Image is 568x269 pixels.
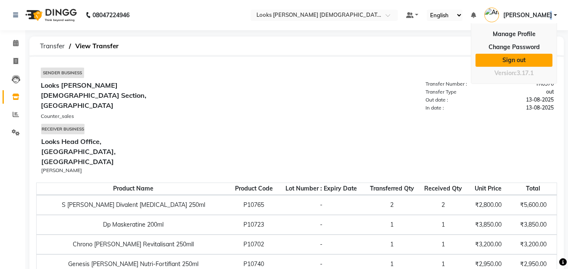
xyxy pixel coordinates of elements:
[420,88,489,96] div: Transfer Type
[277,183,365,195] th: Lot Number : Expiry Date
[510,195,557,215] td: ₹5,600.00
[277,215,365,235] td: -
[420,104,489,112] div: In date :
[420,80,489,88] div: Transfer Number :
[490,104,559,112] div: 13-08-2025
[490,96,559,104] div: 13-08-2025
[467,183,510,195] th: Unit Price
[21,3,79,27] img: logo
[277,235,365,254] td: -
[419,235,467,254] td: 1
[420,96,489,104] div: Out date :
[230,215,277,235] td: P10723
[41,124,85,134] div: Receiver Business
[419,183,467,195] th: Received Qty
[467,215,510,235] td: ₹3,850.00
[230,235,277,254] td: P10702
[36,39,69,54] span: Transfer
[419,195,467,215] td: 2
[419,215,467,235] td: 1
[230,195,277,215] td: P10765
[467,235,510,254] td: ₹3,200.00
[41,167,296,174] div: [PERSON_NAME]
[484,8,499,22] img: Amrendra Singh
[467,195,510,215] td: ₹2,800.00
[71,39,123,54] span: View Transfer
[41,112,296,120] div: Counter_sales
[41,137,116,166] b: Looks Head Office, [GEOGRAPHIC_DATA], [GEOGRAPHIC_DATA]
[365,195,419,215] td: 2
[230,183,277,195] th: Product Code
[37,195,230,215] td: S [PERSON_NAME] Divalent [MEDICAL_DATA] 250ml
[277,195,365,215] td: -
[503,11,552,20] span: [PERSON_NAME]
[37,235,230,254] td: Chrono [PERSON_NAME] Revitalisant 250mll
[37,183,230,195] th: Product Name
[365,183,419,195] th: Transferred Qty
[490,80,559,88] div: TR0376
[365,215,419,235] td: 1
[365,235,419,254] td: 1
[510,235,557,254] td: ₹3,200.00
[476,28,552,41] a: Manage Profile
[476,41,552,54] a: Change Password
[476,67,552,79] div: Version:3.17.1
[510,183,557,195] th: Total
[490,88,559,96] div: out
[476,54,552,67] a: Sign out
[92,3,129,27] b: 08047224946
[510,215,557,235] td: ₹3,850.00
[37,215,230,235] td: Dp Maskeratine 200ml
[41,68,84,78] div: Sender Business
[41,81,146,110] b: Looks [PERSON_NAME] [DEMOGRAPHIC_DATA] Section, [GEOGRAPHIC_DATA]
